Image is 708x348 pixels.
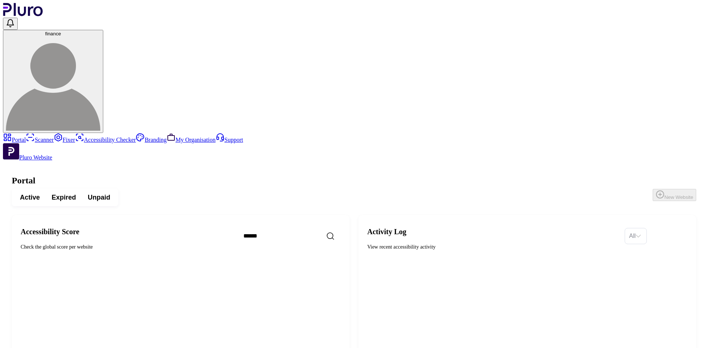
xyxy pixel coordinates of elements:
[3,133,705,161] aside: Sidebar menu
[167,137,216,143] a: My Organisation
[6,36,100,131] img: finance
[12,176,696,186] h1: Portal
[625,228,647,244] div: Set sorting
[3,18,18,30] button: Open notifications, you have undefined new notifications
[237,228,364,244] input: Search
[82,191,116,204] button: Unpaid
[54,137,75,143] a: Fixer
[3,30,103,133] button: financefinance
[14,191,46,204] button: Active
[88,193,110,202] span: Unpaid
[21,243,232,251] div: Check the global score per website
[3,11,43,17] a: Logo
[26,137,54,143] a: Scanner
[216,137,243,143] a: Support
[21,227,232,236] h2: Accessibility Score
[20,193,40,202] span: Active
[367,227,619,236] h2: Activity Log
[46,191,82,204] button: Expired
[52,193,76,202] span: Expired
[136,137,167,143] a: Branding
[3,154,52,161] a: Open Pluro Website
[653,189,696,201] button: New Website
[45,31,61,36] span: finance
[3,137,26,143] a: Portal
[75,137,136,143] a: Accessibility Checker
[367,243,619,251] div: View recent accessibility activity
